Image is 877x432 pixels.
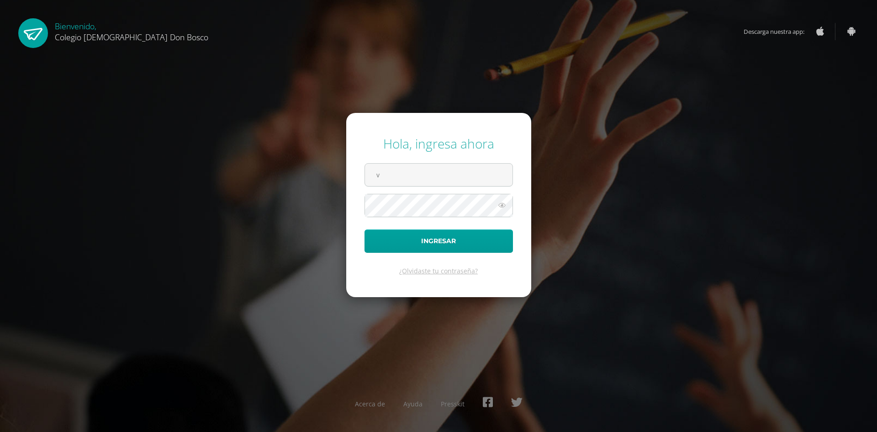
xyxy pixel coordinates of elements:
[441,400,465,408] a: Presskit
[744,23,814,40] span: Descarga nuestra app:
[55,18,208,43] div: Bienvenido,
[365,164,512,186] input: Correo electrónico o usuario
[55,32,208,43] span: Colegio [DEMOGRAPHIC_DATA] Don Bosco
[365,135,513,152] div: Hola, ingresa ahora
[399,267,478,275] a: ¿Olvidaste tu contraseña?
[403,400,423,408] a: Ayuda
[365,229,513,253] button: Ingresar
[355,400,385,408] a: Acerca de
